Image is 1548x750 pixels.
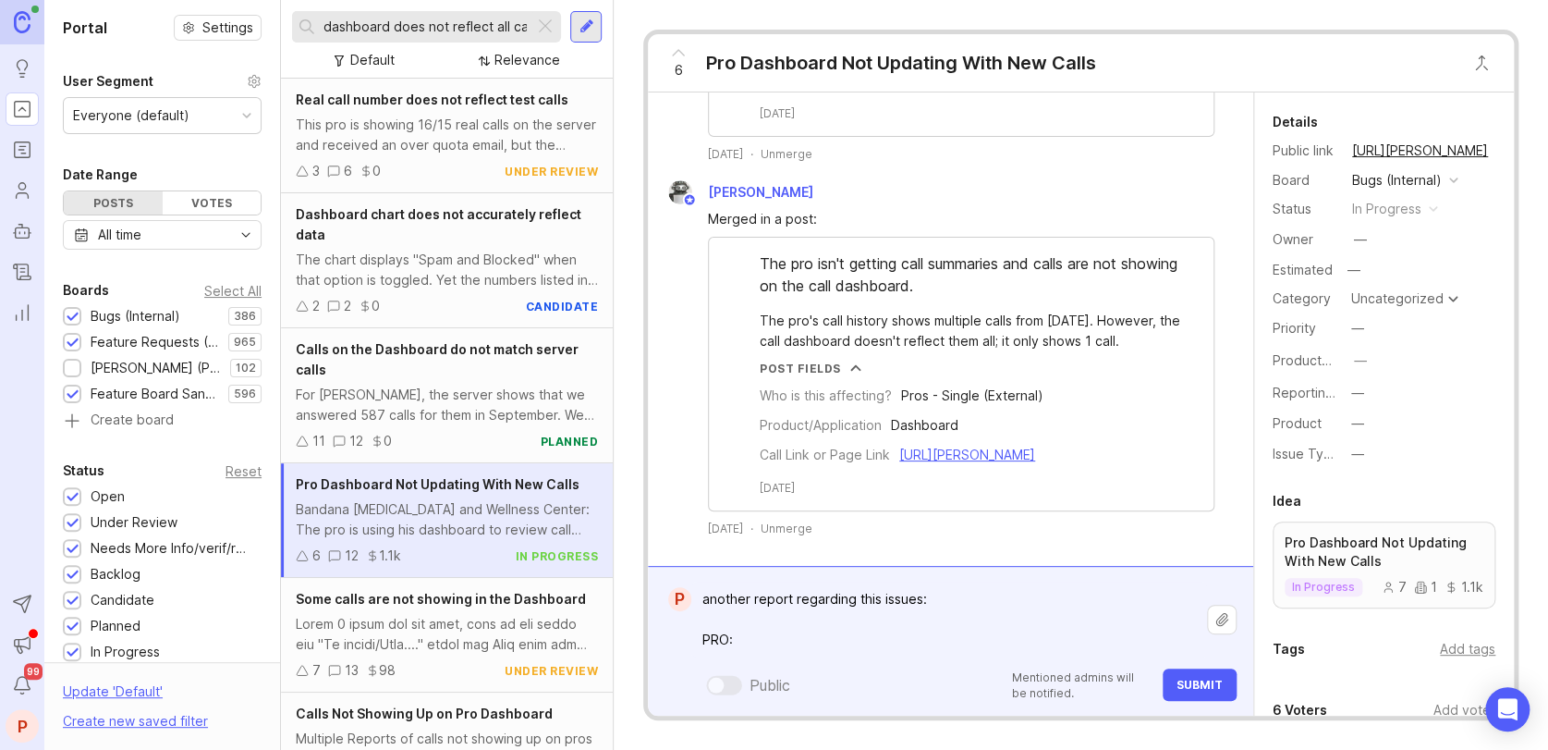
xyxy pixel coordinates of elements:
[6,587,39,621] button: Send to Autopilot
[657,180,828,204] a: Justin Maxwell[PERSON_NAME]
[234,335,256,350] p: 965
[281,578,613,693] a: Some calls are not showing in the DashboardLorem 0 ipsum dol sit amet, cons ad eli seddo eiu "Te ...
[312,431,325,451] div: 11
[1352,199,1421,219] div: in progress
[345,546,359,566] div: 12
[379,546,401,566] div: 1.1k
[14,11,30,32] img: Canny Home
[296,341,579,377] span: Calls on the Dashboard do not match server calls
[1433,700,1495,720] div: Add voter
[760,361,841,376] div: Post Fields
[234,309,256,324] p: 386
[709,252,1213,306] div: The pro isn't getting call summaries and calls are not showing on the call dashboard.
[1351,444,1364,464] div: —
[708,209,1214,229] div: Merged in a post:
[1352,170,1442,191] div: Bugs (Internal)
[323,17,527,37] input: Search...
[1273,141,1337,161] div: Public link
[1347,139,1493,163] a: [URL][PERSON_NAME]
[760,415,882,436] div: Product/Application
[6,174,39,207] a: Users
[1351,383,1364,403] div: —
[91,512,177,533] div: Under Review
[526,299,599,314] div: candidate
[91,384,219,404] div: Feature Board Sandbox [DATE]
[281,79,613,193] a: Real call number does not reflect test callsThis pro is showing 16/15 real calls on the server an...
[1273,522,1495,609] a: Pro Dashboard Not Updating With New Callsin progress711.1k
[236,361,256,375] p: 102
[98,225,141,245] div: All time
[760,105,795,121] time: [DATE]
[760,480,795,496] time: [DATE]
[296,115,598,155] div: This pro is showing 16/15 real calls on the server and received an over quota email, but the dash...
[1273,199,1337,219] div: Status
[372,296,380,316] div: 0
[1207,605,1237,634] button: Upload file
[891,415,958,436] div: Dashboard
[312,161,320,181] div: 3
[312,660,321,681] div: 7
[1444,581,1483,594] div: 1.1k
[505,663,598,679] div: under review
[1342,258,1366,282] div: —
[1273,320,1316,336] label: Priority
[91,486,125,507] div: Open
[1414,581,1437,594] div: 1
[541,434,599,449] div: planned
[1273,264,1333,277] div: Estimated
[344,296,351,316] div: 2
[899,447,1035,462] a: [URL][PERSON_NAME]
[281,463,613,578] a: Pro Dashboard Not Updating With New CallsBandana [MEDICAL_DATA] and Wellness Center: The pro is u...
[750,521,753,536] div: ·
[1273,638,1305,660] div: Tags
[761,146,812,162] div: Unmerge
[63,413,262,430] a: Create board
[91,616,140,636] div: Planned
[296,385,598,425] div: For [PERSON_NAME], the server shows that we answered 587 calls for them in September. We also bil...
[296,591,586,607] span: Some calls are not showing in the Dashboard
[312,546,321,566] div: 6
[296,476,579,492] span: Pro Dashboard Not Updating With New Calls
[708,146,743,162] time: [DATE]
[1273,699,1327,721] div: 6 Voters
[6,296,39,329] a: Reporting
[63,460,104,482] div: Status
[761,521,812,536] div: Unmerge
[91,590,154,610] div: Candidate
[708,184,813,200] span: [PERSON_NAME]
[91,642,160,662] div: In Progress
[706,50,1096,76] div: Pro Dashboard Not Updating With New Calls
[1012,670,1152,701] p: Mentioned admins will be notified.
[1176,678,1223,692] span: Submit
[1351,292,1444,305] div: Uncategorized
[6,628,39,661] button: Announcements
[683,192,697,206] img: member badge
[345,660,359,681] div: 13
[1348,349,1372,373] button: ProductboardID
[296,206,581,242] span: Dashboard chart does not accurately reflect data
[349,431,363,451] div: 12
[91,358,221,378] div: [PERSON_NAME] (Public)
[163,191,262,215] div: Votes
[281,328,613,463] a: Calls on the Dashboard do not match server callsFor [PERSON_NAME], the server shows that we answe...
[668,180,692,204] img: Justin Maxwell
[63,164,138,186] div: Date Range
[1463,44,1500,81] button: Close button
[344,161,352,181] div: 6
[296,499,598,540] div: Bandana [MEDICAL_DATA] and Wellness Center: The pro is using his dashboard to review call summari...
[202,18,253,37] span: Settings
[64,191,163,215] div: Posts
[350,50,395,70] div: Default
[1273,229,1337,250] div: Owner
[1273,111,1318,133] div: Details
[668,587,691,611] div: P
[296,614,598,655] div: Lorem 0 ipsum dol sit amet, cons ad eli seddo eiu "Te incidi/Utla...." etdol mag Aliq enim adm Ve...
[1354,229,1367,250] div: —
[760,361,861,376] button: Post Fields
[384,431,392,451] div: 0
[234,387,256,401] p: 596
[91,306,180,326] div: Bugs (Internal)
[494,50,560,70] div: Relevance
[6,215,39,248] a: Autopilot
[516,548,599,564] div: in progress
